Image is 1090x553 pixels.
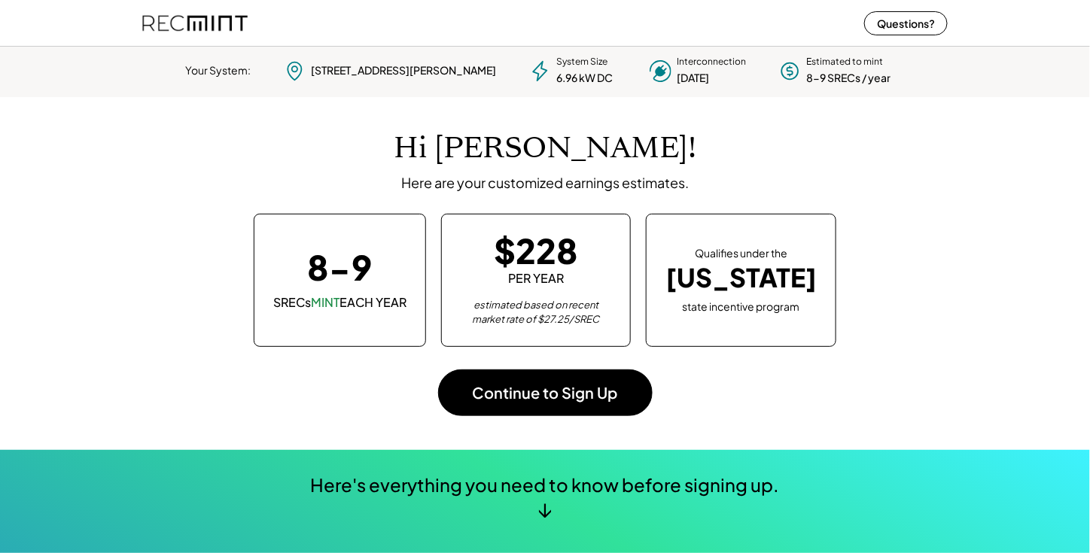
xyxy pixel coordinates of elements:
div: Interconnection [677,56,747,68]
div: 8-9 [308,250,373,284]
div: SRECs EACH YEAR [273,294,406,311]
font: MINT [311,294,339,310]
div: [US_STATE] [665,263,817,293]
div: $228 [495,233,578,267]
div: estimated based on recent market rate of $27.25/SREC [461,298,611,327]
div: [STREET_ADDRESS][PERSON_NAME] [312,63,497,78]
div: state incentive program [683,297,800,314]
div: Estimated to mint [807,56,884,68]
div: Your System: [186,63,251,78]
div: PER YEAR [508,270,564,287]
div: Here are your customized earnings estimates. [401,174,689,191]
div: System Size [557,56,608,68]
div: 6.96 kW DC [557,71,614,86]
div: [DATE] [677,71,710,86]
div: 8-9 SRECs / year [807,71,891,86]
div: ↓ [538,498,553,521]
div: Qualifies under the [695,246,787,261]
img: recmint-logotype%403x%20%281%29.jpeg [142,3,248,43]
button: Questions? [864,11,948,35]
button: Continue to Sign Up [438,369,653,416]
div: Here's everything you need to know before signing up. [311,472,780,498]
h1: Hi [PERSON_NAME]! [394,131,696,166]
